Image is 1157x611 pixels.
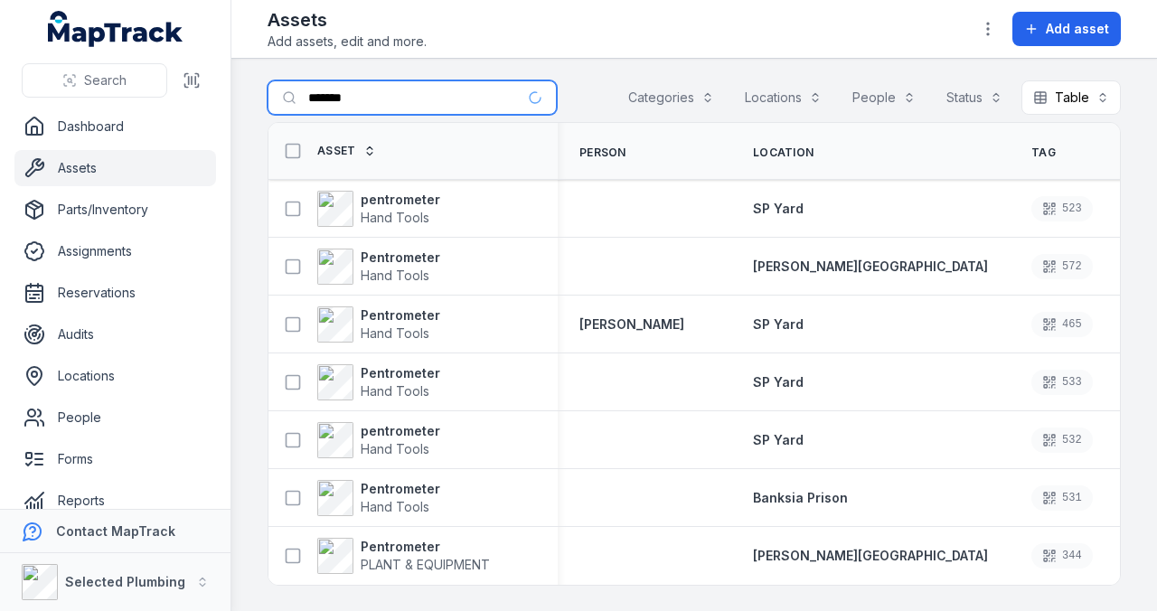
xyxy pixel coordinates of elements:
a: SP Yard [753,373,804,391]
a: pentrometerHand Tools [317,422,440,458]
span: [PERSON_NAME][GEOGRAPHIC_DATA] [753,548,988,563]
div: 531 [1031,485,1093,511]
a: MapTrack [48,11,183,47]
strong: Pentrometer [361,480,440,498]
a: Locations [14,358,216,394]
a: PentrometerPLANT & EQUIPMENT [317,538,490,574]
div: 572 [1031,254,1093,279]
a: Reservations [14,275,216,311]
span: SP Yard [753,374,804,390]
span: SP Yard [753,432,804,447]
span: Hand Tools [361,499,429,514]
a: PentrometerHand Tools [317,480,440,516]
span: Add asset [1046,20,1109,38]
a: [PERSON_NAME][GEOGRAPHIC_DATA] [753,258,988,276]
strong: Pentrometer [361,306,440,324]
span: Hand Tools [361,383,429,399]
strong: pentrometer [361,191,440,209]
span: Person [579,146,626,160]
button: Categories [616,80,726,115]
div: 465 [1031,312,1093,337]
span: Add assets, edit and more. [268,33,427,51]
a: pentrometerHand Tools [317,191,440,227]
a: PentrometerHand Tools [317,249,440,285]
a: [PERSON_NAME][GEOGRAPHIC_DATA] [753,547,988,565]
span: Search [84,71,127,89]
a: [PERSON_NAME] [579,315,684,334]
a: Audits [14,316,216,352]
a: SP Yard [753,431,804,449]
span: SP Yard [753,316,804,332]
a: PentrometerHand Tools [317,306,440,343]
button: Locations [733,80,833,115]
a: SP Yard [753,200,804,218]
button: Search [22,63,167,98]
a: Banksia Prison [753,489,848,507]
strong: Selected Plumbing [65,574,185,589]
a: Assets [14,150,216,186]
a: People [14,399,216,436]
strong: pentrometer [361,422,440,440]
span: Hand Tools [361,210,429,225]
span: [PERSON_NAME][GEOGRAPHIC_DATA] [753,258,988,274]
a: PentrometerHand Tools [317,364,440,400]
a: Dashboard [14,108,216,145]
strong: Pentrometer [361,364,440,382]
button: Status [935,80,1014,115]
button: Table [1021,80,1121,115]
a: Forms [14,441,216,477]
div: 532 [1031,428,1093,453]
a: Parts/Inventory [14,192,216,228]
span: Hand Tools [361,441,429,456]
button: Add asset [1012,12,1121,46]
strong: Pentrometer [361,249,440,267]
h2: Assets [268,7,427,33]
button: People [841,80,927,115]
span: Tag [1031,146,1056,160]
div: 344 [1031,543,1093,569]
strong: Contact MapTrack [56,523,175,539]
a: Assignments [14,233,216,269]
span: Location [753,146,814,160]
span: PLANT & EQUIPMENT [361,557,490,572]
div: 533 [1031,370,1093,395]
span: Hand Tools [361,268,429,283]
span: Asset [317,144,356,158]
div: 523 [1031,196,1093,221]
span: SP Yard [753,201,804,216]
span: Banksia Prison [753,490,848,505]
a: Asset [317,144,376,158]
strong: Pentrometer [361,538,490,556]
a: SP Yard [753,315,804,334]
span: Hand Tools [361,325,429,341]
a: Reports [14,483,216,519]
